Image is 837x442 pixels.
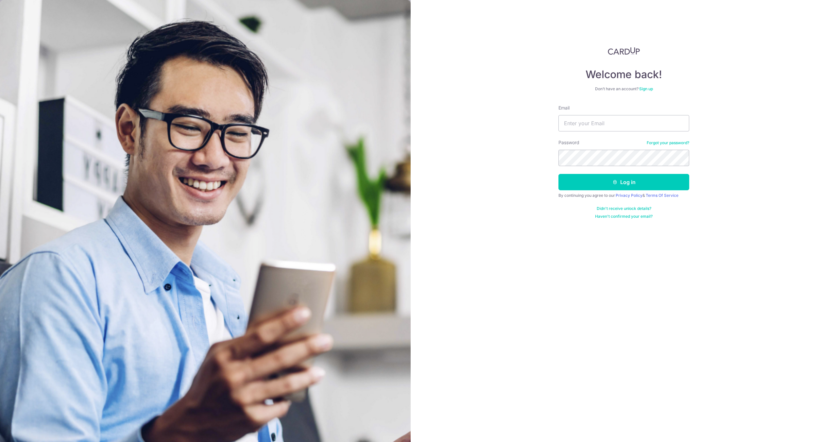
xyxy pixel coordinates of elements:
[597,206,651,211] a: Didn't receive unlock details?
[639,86,653,91] a: Sign up
[647,140,689,145] a: Forgot your password?
[558,115,689,131] input: Enter your Email
[608,47,640,55] img: CardUp Logo
[646,193,678,198] a: Terms Of Service
[558,193,689,198] div: By continuing you agree to our &
[558,68,689,81] h4: Welcome back!
[558,174,689,190] button: Log in
[558,86,689,92] div: Don’t have an account?
[558,105,570,111] label: Email
[558,139,579,146] label: Password
[595,214,653,219] a: Haven't confirmed your email?
[616,193,642,198] a: Privacy Policy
